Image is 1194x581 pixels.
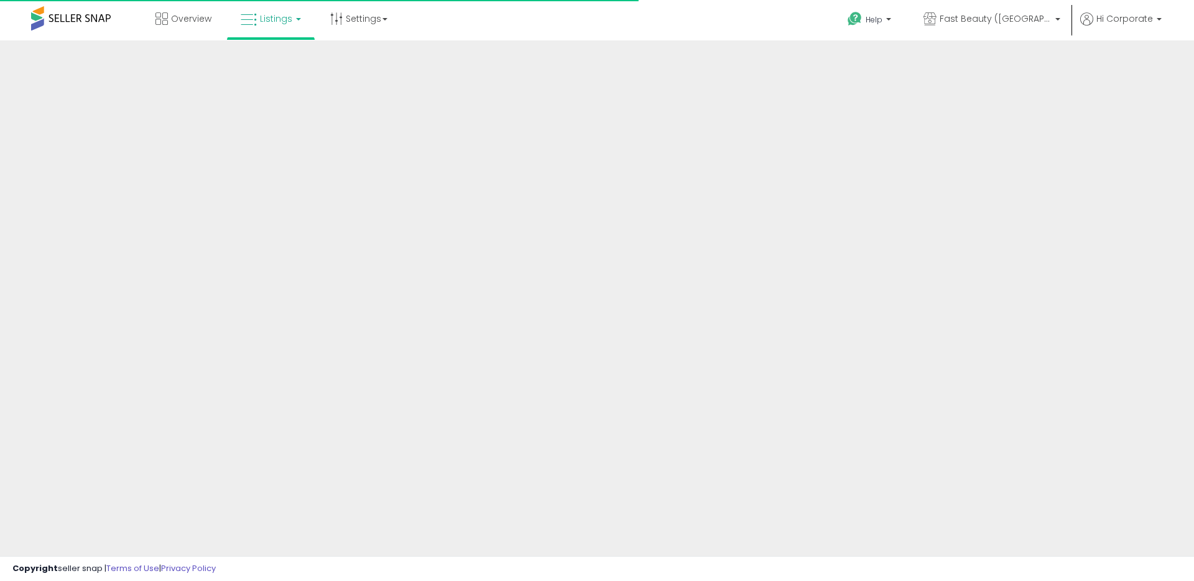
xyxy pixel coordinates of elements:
[847,11,863,27] i: Get Help
[866,14,882,25] span: Help
[260,12,292,25] span: Listings
[1096,12,1153,25] span: Hi Corporate
[940,12,1052,25] span: Fast Beauty ([GEOGRAPHIC_DATA])
[838,2,904,40] a: Help
[171,12,211,25] span: Overview
[1080,12,1162,40] a: Hi Corporate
